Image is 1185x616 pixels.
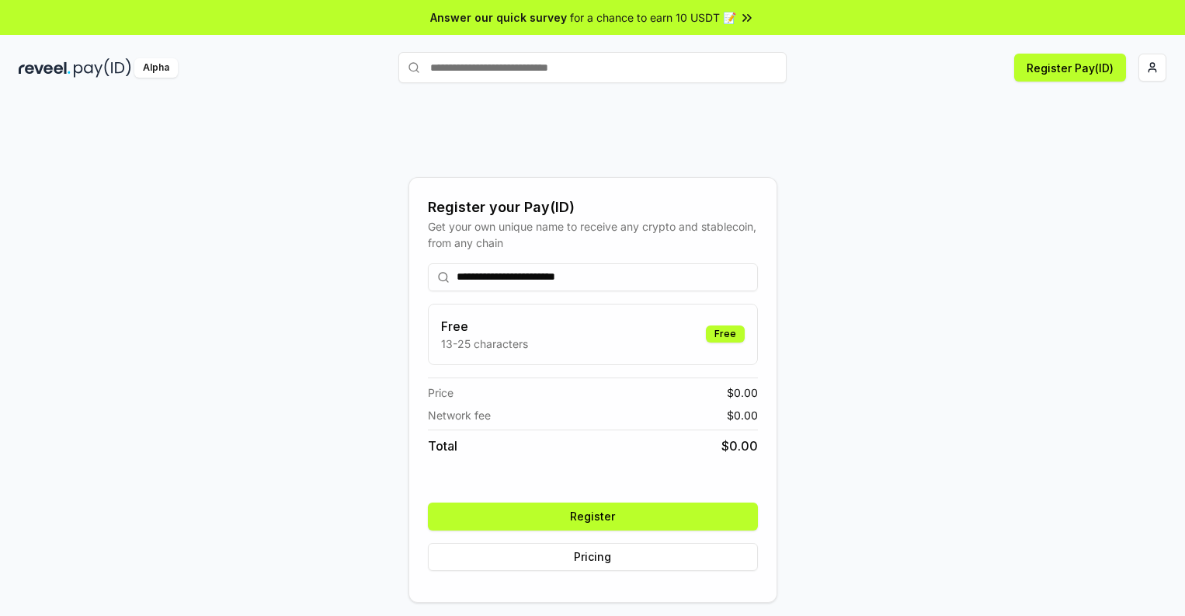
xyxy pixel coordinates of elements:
[721,437,758,455] span: $ 0.00
[570,9,736,26] span: for a chance to earn 10 USDT 📝
[430,9,567,26] span: Answer our quick survey
[727,385,758,401] span: $ 0.00
[727,407,758,423] span: $ 0.00
[1014,54,1126,82] button: Register Pay(ID)
[441,317,528,336] h3: Free
[428,437,457,455] span: Total
[134,58,178,78] div: Alpha
[19,58,71,78] img: reveel_dark
[428,543,758,571] button: Pricing
[428,503,758,531] button: Register
[706,325,745,343] div: Free
[428,218,758,251] div: Get your own unique name to receive any crypto and stablecoin, from any chain
[428,385,453,401] span: Price
[74,58,131,78] img: pay_id
[428,407,491,423] span: Network fee
[428,197,758,218] div: Register your Pay(ID)
[441,336,528,352] p: 13-25 characters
